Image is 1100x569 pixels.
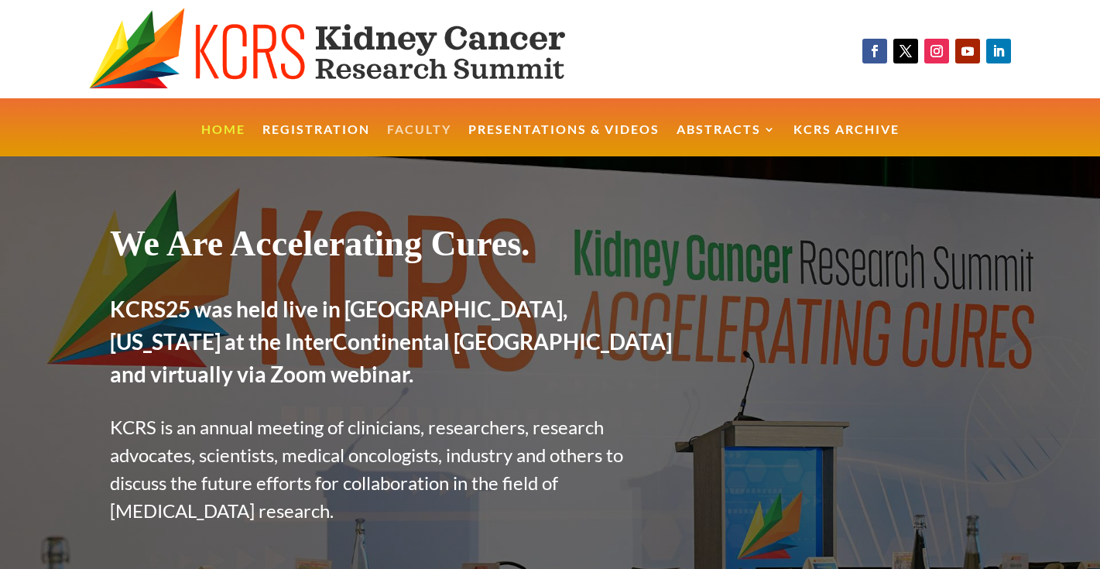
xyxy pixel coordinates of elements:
a: Follow on LinkedIn [986,39,1011,63]
a: Follow on Youtube [955,39,980,63]
a: Registration [262,124,370,157]
a: Abstracts [677,124,776,157]
a: Faculty [387,124,451,157]
img: KCRS generic logo wide [89,8,624,91]
p: KCRS is an annual meeting of clinicians, researchers, research advocates, scientists, medical onc... [110,413,680,525]
a: Follow on Instagram [924,39,949,63]
h2: KCRS25 was held live in [GEOGRAPHIC_DATA], [US_STATE] at the InterContinental [GEOGRAPHIC_DATA] a... [110,293,680,398]
h1: We Are Accelerating Cures. [110,222,680,273]
a: Home [201,124,245,157]
a: Presentations & Videos [468,124,660,157]
a: Follow on X [893,39,918,63]
a: Follow on Facebook [862,39,887,63]
a: KCRS Archive [793,124,900,157]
